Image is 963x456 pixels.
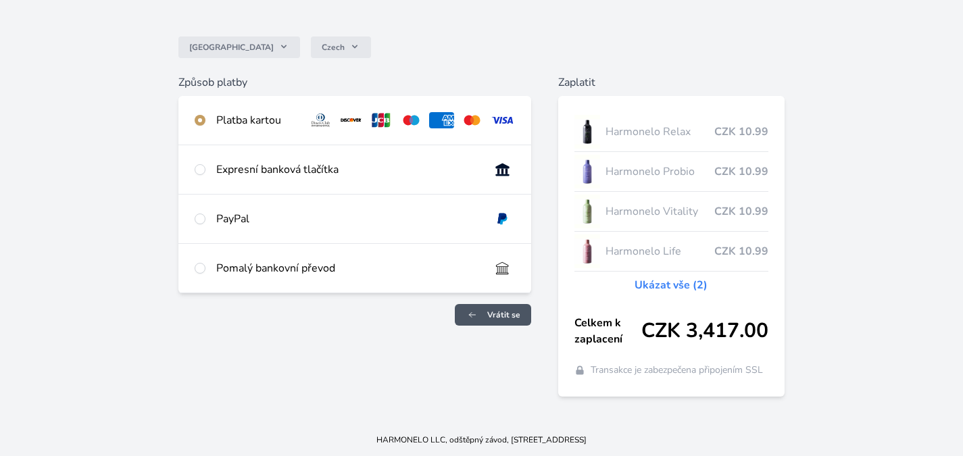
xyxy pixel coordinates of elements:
h6: Zaplatit [558,74,785,91]
img: onlineBanking_CZ.svg [490,161,515,178]
img: CLEAN_VITALITY_se_stinem_x-lo.jpg [574,195,600,228]
button: Czech [311,36,371,58]
h6: Způsob platby [178,74,531,91]
span: Vrátit se [487,309,520,320]
span: CZK 10.99 [714,124,768,140]
img: visa.svg [490,112,515,128]
span: Harmonelo Life [606,243,714,259]
a: Vrátit se [455,304,531,326]
span: Harmonelo Vitality [606,203,714,220]
span: CZK 10.99 [714,163,768,180]
img: jcb.svg [369,112,394,128]
button: [GEOGRAPHIC_DATA] [178,36,300,58]
span: [GEOGRAPHIC_DATA] [189,42,274,53]
div: PayPal [216,211,479,227]
img: bankTransfer_IBAN.svg [490,260,515,276]
span: Transakce je zabezpečena připojením SSL [591,363,763,377]
span: Harmonelo Relax [606,124,714,140]
img: paypal.svg [490,211,515,227]
img: CLEAN_RELAX_se_stinem_x-lo.jpg [574,115,600,149]
span: Harmonelo Probio [606,163,714,180]
div: Expresní banková tlačítka [216,161,479,178]
span: CZK 10.99 [714,243,768,259]
img: CLEAN_LIFE_se_stinem_x-lo.jpg [574,234,600,268]
a: Ukázat vše (2) [635,277,708,293]
img: CLEAN_PROBIO_se_stinem_x-lo.jpg [574,155,600,188]
span: Celkem k zaplacení [574,315,641,347]
img: maestro.svg [399,112,424,128]
span: CZK 10.99 [714,203,768,220]
img: mc.svg [460,112,485,128]
span: CZK 3,417.00 [641,319,768,343]
img: diners.svg [308,112,333,128]
img: amex.svg [429,112,454,128]
span: Czech [322,42,345,53]
div: Platba kartou [216,112,297,128]
img: discover.svg [339,112,364,128]
div: Pomalý bankovní převod [216,260,479,276]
